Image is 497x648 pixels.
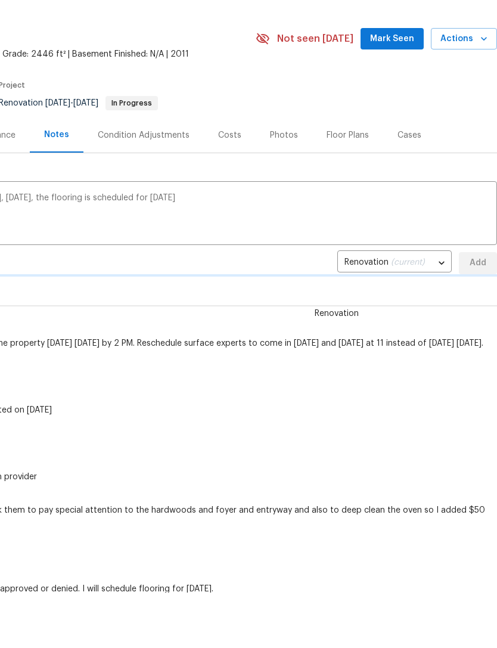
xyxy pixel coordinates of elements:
div: Cases [397,129,421,141]
span: (current) [391,258,425,266]
span: [DATE] [45,99,70,107]
button: Actions [431,28,497,50]
span: [DATE] [73,99,98,107]
span: Renovation [307,308,366,320]
button: Mark Seen [361,28,424,50]
div: Costs [218,129,241,141]
div: Photos [270,129,298,141]
div: Renovation (current) [337,249,452,278]
div: Floor Plans [327,129,369,141]
span: - [45,99,98,107]
span: Not seen [DATE] [277,33,353,45]
div: Condition Adjustments [98,129,190,141]
span: In Progress [107,100,157,107]
div: Notes [44,129,69,141]
span: Mark Seen [370,32,414,46]
span: Actions [440,32,487,46]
